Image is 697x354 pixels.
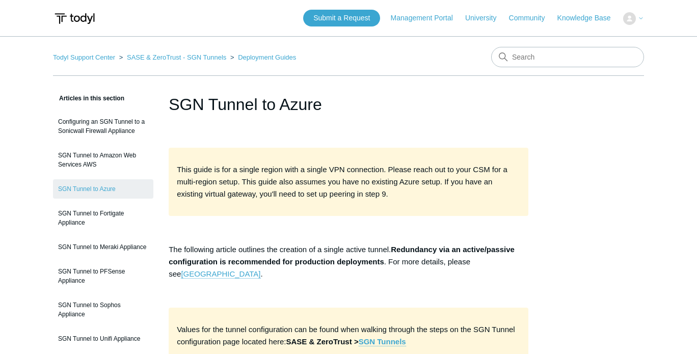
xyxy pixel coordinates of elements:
[53,329,153,348] a: SGN Tunnel to Unifi Appliance
[359,337,406,346] strong: SGN Tunnels
[557,13,621,23] a: Knowledge Base
[169,243,528,280] p: The following article outlines the creation of a single active tunnel. . For more details, please...
[286,337,359,346] strong: SASE & ZeroTrust >
[53,295,153,324] a: SGN Tunnel to Sophos Appliance
[465,13,506,23] a: University
[509,13,555,23] a: Community
[53,204,153,232] a: SGN Tunnel to Fortigate Appliance
[53,179,153,199] a: SGN Tunnel to Azure
[127,53,226,61] a: SASE & ZeroTrust - SGN Tunnels
[53,112,153,141] a: Configuring an SGN Tunnel to a Sonicwall Firewall Appliance
[491,47,644,67] input: Search
[53,53,117,61] li: Todyl Support Center
[53,9,96,28] img: Todyl Support Center Help Center home page
[53,262,153,290] a: SGN Tunnel to PFSense Appliance
[391,13,463,23] a: Management Portal
[177,165,507,198] span: This guide is for a single region with a single VPN connection. Please reach out to your CSM for ...
[53,146,153,174] a: SGN Tunnel to Amazon Web Services AWS
[117,53,228,61] li: SASE & ZeroTrust - SGN Tunnels
[238,53,296,61] a: Deployment Guides
[303,10,380,26] a: Submit a Request
[177,323,520,348] p: Values for the tunnel configuration can be found when walking through the steps on the SGN Tunnel...
[53,95,124,102] span: Articles in this section
[181,269,260,279] a: [GEOGRAPHIC_DATA]
[53,237,153,257] a: SGN Tunnel to Meraki Appliance
[169,92,528,117] h1: SGN Tunnel to Azure
[53,53,115,61] a: Todyl Support Center
[228,53,296,61] li: Deployment Guides
[359,337,406,346] a: SGN Tunnels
